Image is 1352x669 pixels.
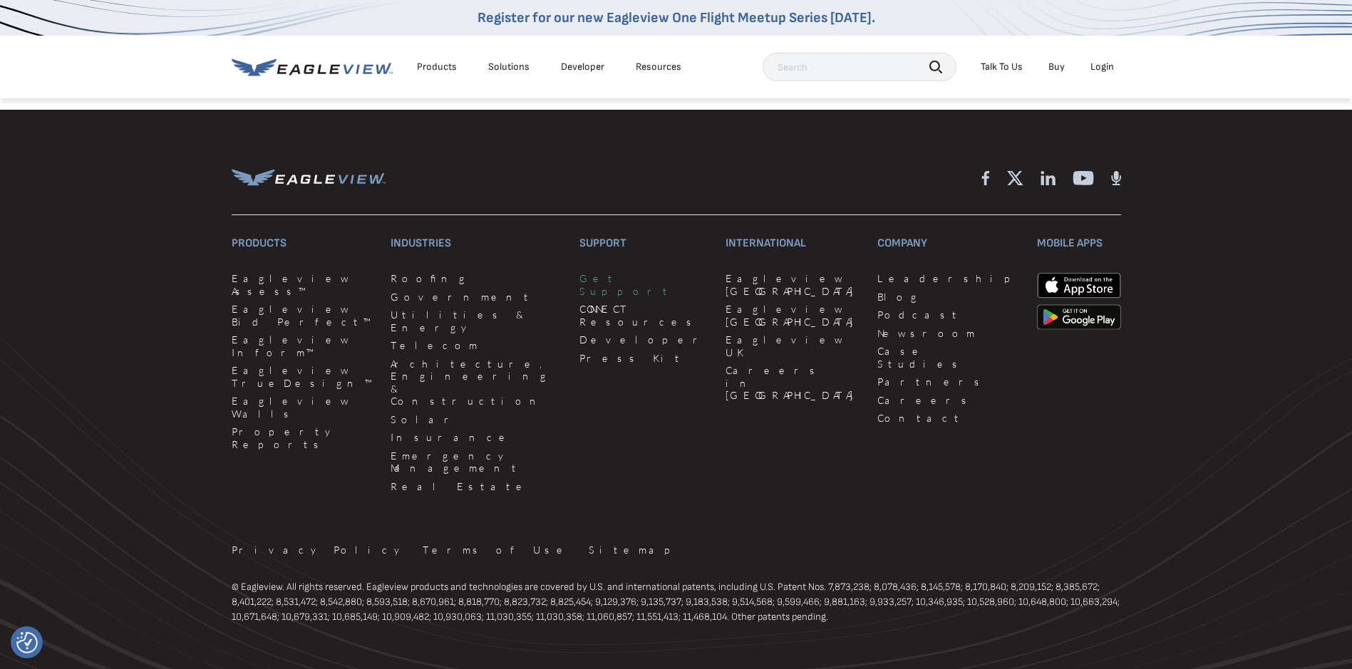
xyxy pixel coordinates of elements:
[232,395,373,420] a: Eagleview Walls
[391,358,562,408] a: Architecture, Engineering & Construction
[877,345,1020,370] a: Case Studies
[877,327,1020,340] a: Newsroom
[579,272,708,297] a: Get Support
[232,272,373,297] a: Eagleview Assess™
[232,579,1121,624] p: © Eagleview. All rights reserved. Eagleview products and technologies are covered by U.S. and int...
[232,232,373,255] h3: Products
[877,394,1020,407] a: Careers
[561,61,604,73] a: Developer
[1037,272,1121,299] img: apple-app-store.png
[589,544,680,556] a: Sitemap
[726,333,860,358] a: Eagleview UK
[877,412,1020,425] a: Contact
[16,632,38,653] img: Revisit consent button
[391,339,562,352] a: Telecom
[763,53,956,81] input: Search
[16,632,38,653] button: Consent Preferences
[877,272,1020,285] a: Leadership
[391,450,562,474] a: Emergency Management
[877,232,1020,255] h3: Company
[232,333,373,358] a: Eagleview Inform™
[877,308,1020,321] a: Podcast
[391,291,562,304] a: Government
[981,61,1023,73] div: Talk To Us
[1037,304,1121,330] img: google-play-store_b9643a.png
[636,61,681,73] div: Resources
[1090,61,1114,73] div: Login
[1037,232,1121,255] h3: Mobile Apps
[877,375,1020,388] a: Partners
[877,291,1020,304] a: Blog
[726,303,860,328] a: Eagleview [GEOGRAPHIC_DATA]
[391,308,562,333] a: Utilities & Energy
[391,431,562,444] a: Insurance
[579,303,708,328] a: CONNECT Resources
[488,61,530,73] div: Solutions
[478,9,875,26] a: Register for our new Eagleview One Flight Meetup Series [DATE].
[579,232,708,255] h3: Support
[232,544,406,556] a: Privacy Policy
[1048,61,1065,73] a: Buy
[232,303,373,328] a: Eagleview Bid Perfect™
[232,364,373,389] a: Eagleview TrueDesign™
[579,333,708,346] a: Developer
[579,352,708,365] a: Press Kit
[232,425,373,450] a: Property Reports
[417,61,457,73] div: Products
[391,413,562,426] a: Solar
[423,544,572,556] a: Terms of Use
[391,272,562,285] a: Roofing
[391,232,562,255] h3: Industries
[726,364,860,402] a: Careers in [GEOGRAPHIC_DATA]
[726,272,860,297] a: Eagleview [GEOGRAPHIC_DATA]
[726,232,860,255] h3: International
[391,480,562,493] a: Real Estate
